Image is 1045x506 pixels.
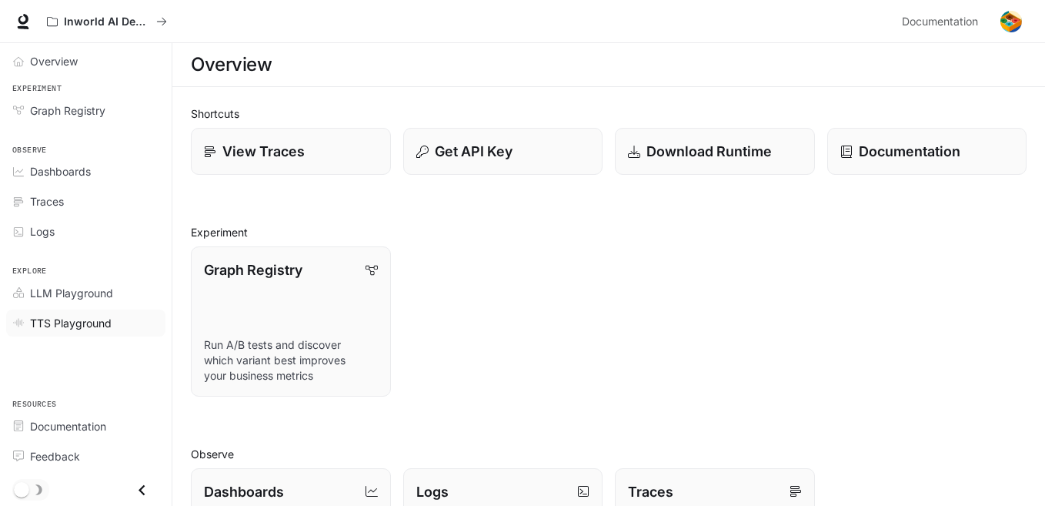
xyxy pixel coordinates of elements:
a: Graph RegistryRun A/B tests and discover which variant best improves your business metrics [191,246,391,397]
p: Graph Registry [204,260,302,280]
p: Traces [628,481,673,502]
span: Dashboards [30,163,91,179]
span: TTS Playground [30,315,112,331]
button: Get API Key [403,128,603,175]
a: Documentation [6,413,165,440]
button: Close drawer [125,474,159,506]
span: Logs [30,223,55,240]
p: Get API Key [435,141,512,162]
button: User avatar [996,6,1027,37]
span: LLM Playground [30,285,113,301]
a: Feedback [6,443,165,470]
span: Documentation [30,418,106,434]
a: Dashboards [6,158,165,185]
a: Overview [6,48,165,75]
a: Traces [6,188,165,215]
p: Download Runtime [646,141,772,162]
img: User avatar [1000,11,1022,32]
p: Logs [416,481,449,502]
button: All workspaces [40,6,174,37]
a: Graph Registry [6,97,165,124]
span: Dark mode toggle [14,481,29,498]
span: Documentation [902,12,978,32]
span: Graph Registry [30,102,105,119]
h1: Overview [191,49,272,80]
p: Dashboards [204,481,284,502]
span: Traces [30,193,64,209]
a: LLM Playground [6,280,165,307]
p: Inworld AI Demos [64,15,150,28]
a: Documentation [896,6,990,37]
h2: Shortcuts [191,106,1027,122]
h2: Experiment [191,224,1027,240]
a: Logs [6,218,165,245]
a: View Traces [191,128,391,175]
p: Run A/B tests and discover which variant best improves your business metrics [204,337,378,384]
h2: Observe [191,446,1027,462]
p: View Traces [222,141,305,162]
span: Feedback [30,448,80,464]
span: Overview [30,53,78,69]
a: Download Runtime [615,128,815,175]
a: Documentation [827,128,1027,175]
p: Documentation [859,141,960,162]
a: TTS Playground [6,310,165,337]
